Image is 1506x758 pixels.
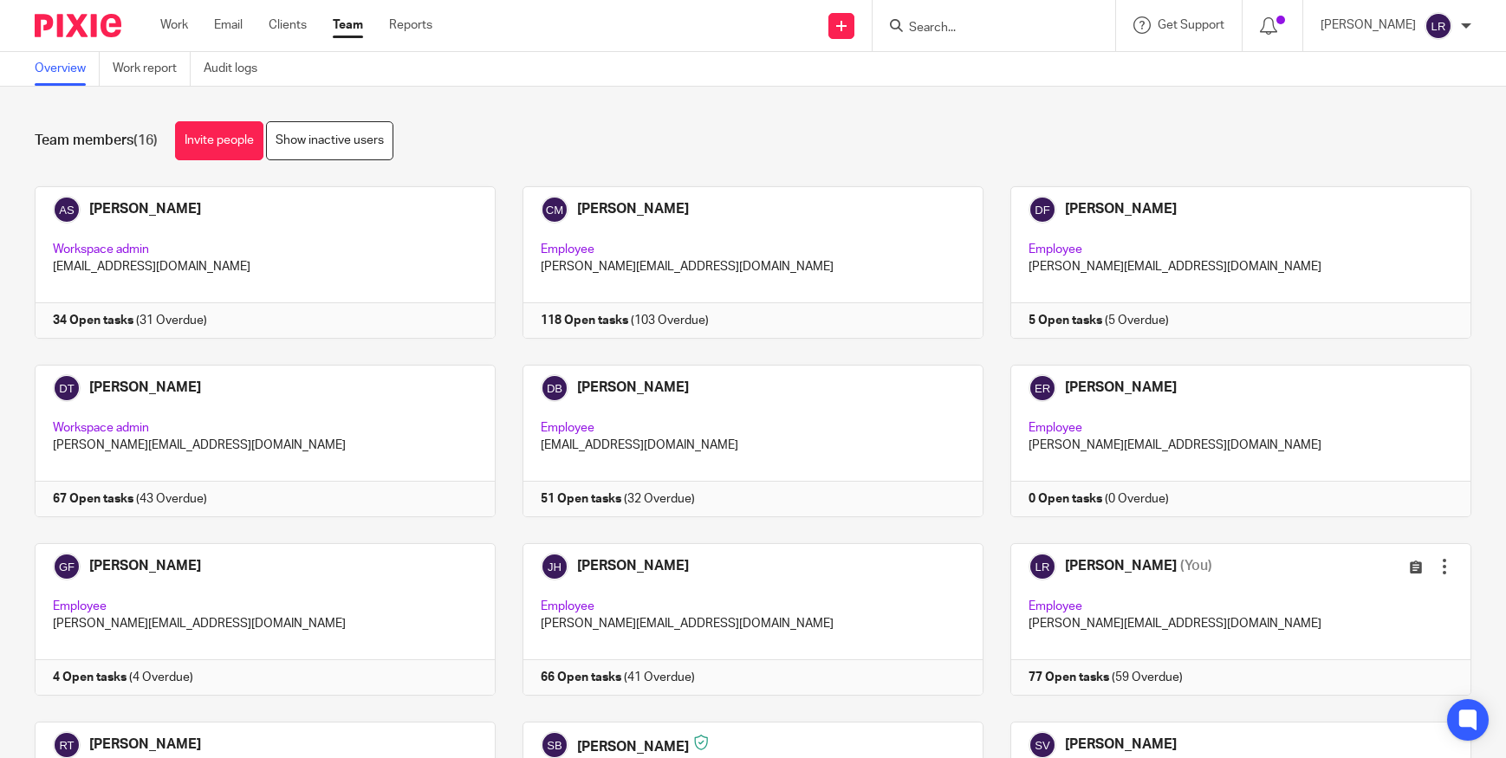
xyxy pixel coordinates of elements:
a: Reports [389,16,432,34]
a: Overview [35,52,100,86]
img: svg%3E [1425,12,1452,40]
img: Pixie [35,14,121,37]
a: Invite people [175,121,263,160]
a: Team [333,16,363,34]
a: Email [214,16,243,34]
h1: Team members [35,132,158,150]
span: (16) [133,133,158,147]
input: Search [907,21,1063,36]
a: Audit logs [204,52,270,86]
a: Clients [269,16,307,34]
span: Get Support [1158,19,1224,31]
p: [PERSON_NAME] [1321,16,1416,34]
a: Work [160,16,188,34]
a: Work report [113,52,191,86]
a: Show inactive users [266,121,393,160]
